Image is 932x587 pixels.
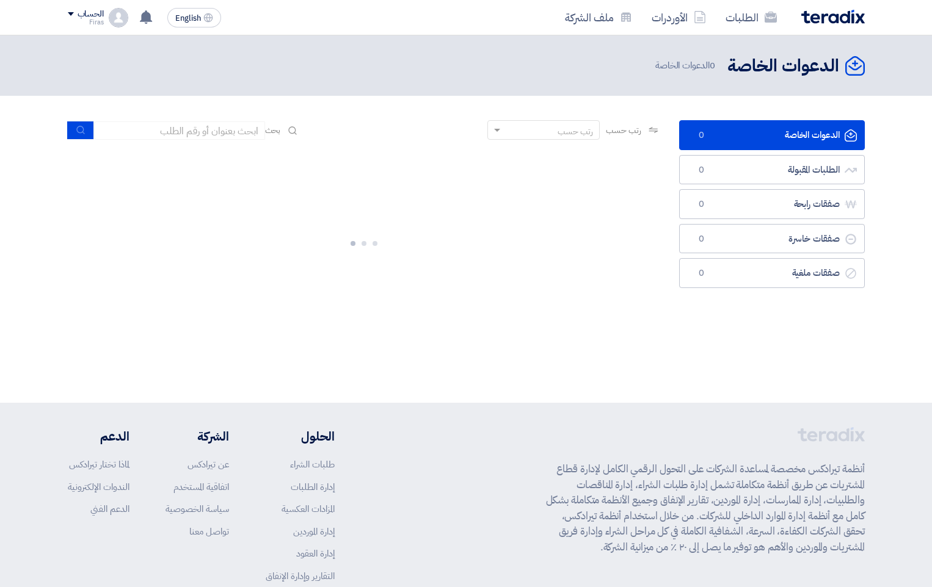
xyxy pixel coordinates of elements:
[694,233,709,245] span: 0
[166,502,229,516] a: سياسة الخصوصية
[694,267,709,279] span: 0
[290,458,335,471] a: طلبات الشراء
[606,124,641,137] span: رتب حسب
[189,525,229,538] a: تواصل معنا
[727,54,839,78] h2: الدعوات الخاصة
[546,461,865,555] p: أنظمة تيرادكس مخصصة لمساعدة الشركات على التحول الرقمي الكامل لإدارة قطاع المشتريات عن طريق أنظمة ...
[293,525,335,538] a: إدارة الموردين
[679,189,865,219] a: صفقات رابحة0
[69,458,129,471] a: لماذا تختار تيرادكس
[68,480,129,494] a: الندوات الإلكترونية
[716,3,787,32] a: الطلبات
[282,502,335,516] a: المزادات العكسية
[173,480,229,494] a: اتفاقية المستخدم
[710,59,715,72] span: 0
[68,19,104,26] div: Firas
[166,427,229,445] li: الشركة
[694,198,709,211] span: 0
[167,8,221,27] button: English
[187,458,229,471] a: عن تيرادكس
[265,124,281,137] span: بحث
[296,547,335,560] a: إدارة العقود
[679,120,865,150] a: الدعوات الخاصة0
[655,59,718,73] span: الدعوات الخاصة
[266,427,335,445] li: الحلول
[90,502,129,516] a: الدعم الفني
[558,125,593,138] div: رتب حسب
[175,14,201,23] span: English
[78,9,104,20] div: الحساب
[555,3,642,32] a: ملف الشركة
[68,427,129,445] li: الدعم
[694,164,709,176] span: 0
[679,155,865,185] a: الطلبات المقبولة0
[642,3,716,32] a: الأوردرات
[291,480,335,494] a: إدارة الطلبات
[801,10,865,24] img: Teradix logo
[679,224,865,254] a: صفقات خاسرة0
[109,8,128,27] img: profile_test.png
[266,569,335,583] a: التقارير وإدارة الإنفاق
[679,258,865,288] a: صفقات ملغية0
[94,121,265,140] input: ابحث بعنوان أو رقم الطلب
[694,129,709,142] span: 0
